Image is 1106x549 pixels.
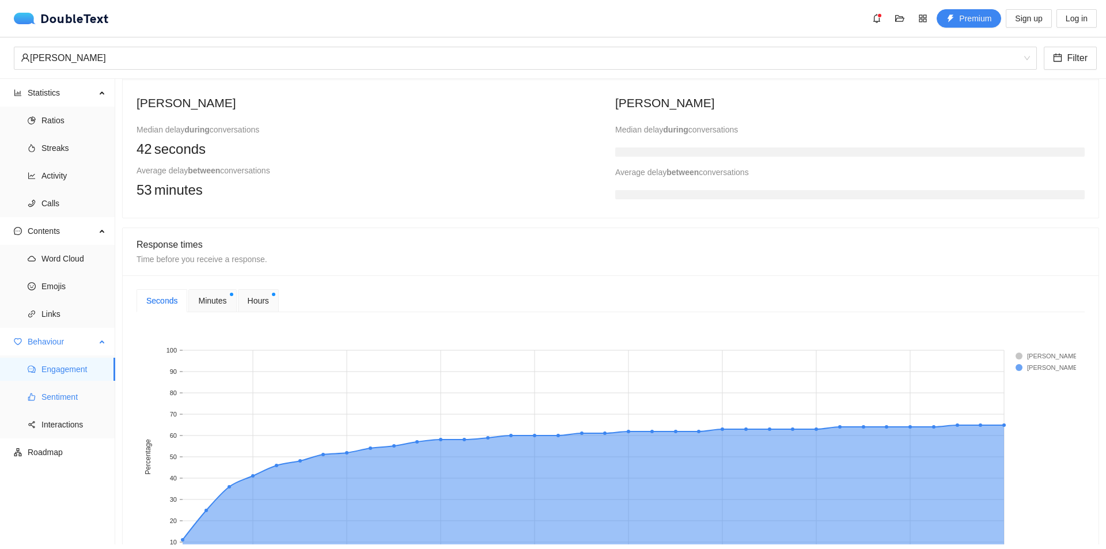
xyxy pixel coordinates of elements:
text: 40 [170,475,177,482]
text: 100 [166,347,177,354]
text: Percentage [144,439,152,475]
span: Ratios [41,109,106,132]
button: calendarFilter [1044,47,1097,70]
a: logoDoubleText [14,13,109,24]
span: folder-open [891,14,908,23]
button: Sign up [1006,9,1051,28]
span: bar-chart [14,89,22,97]
div: Median delay conversations [615,123,1085,136]
span: seconds [154,138,206,160]
span: heart [14,338,22,346]
span: Sign up [1015,12,1042,25]
span: Sentiment [41,385,106,408]
b: between [666,168,699,177]
text: 80 [170,389,177,396]
text: 50 [170,453,177,460]
span: Emojis [41,275,106,298]
span: Contents [28,219,96,243]
span: smile [28,282,36,290]
text: 90 [170,368,177,375]
img: logo [14,13,40,24]
span: Hours [248,294,269,307]
span: Word Cloud [41,247,106,270]
span: share-alt [28,421,36,429]
button: thunderboltPremium [937,9,1001,28]
div: Average delay conversations [137,164,606,177]
span: message [14,227,22,235]
span: Behaviour [28,330,96,353]
span: Premium [959,12,991,25]
text: 30 [170,496,177,503]
span: link [28,310,36,318]
b: during [184,125,210,134]
span: Interactions [41,413,106,436]
span: Links [41,302,106,325]
span: Filter [1067,51,1088,65]
span: Response times [137,240,203,249]
button: Log in [1056,9,1097,28]
b: between [188,166,220,175]
span: Activity [41,164,106,187]
span: cloud [28,255,36,263]
span: apartment [14,448,22,456]
div: DoubleText [14,13,109,24]
span: minutes [154,179,203,201]
div: [PERSON_NAME] [21,47,1020,69]
span: thunderbolt [946,14,955,24]
h2: [PERSON_NAME] [137,93,606,112]
span: user [21,53,30,62]
button: folder-open [891,9,909,28]
span: Log in [1066,12,1088,25]
span: calendar [1053,53,1062,64]
span: Engagement [41,358,106,381]
button: bell [868,9,886,28]
span: Minutes [198,294,226,307]
span: bell [868,14,885,23]
b: during [663,125,688,134]
button: appstore [914,9,932,28]
span: 42 [137,141,152,157]
span: Roadmap [28,441,106,464]
span: Time before you receive a response. [137,255,267,264]
span: Charvi Susu [21,47,1030,69]
span: Calls [41,192,106,215]
text: 10 [170,539,177,546]
span: appstore [914,14,931,23]
text: 60 [170,432,177,439]
span: fire [28,144,36,152]
span: Statistics [28,81,96,104]
span: comment [28,365,36,373]
span: 53 [137,182,152,198]
span: line-chart [28,172,36,180]
h2: [PERSON_NAME] [615,93,1085,112]
text: 20 [170,517,177,524]
span: pie-chart [28,116,36,124]
div: Median delay conversations [137,123,606,136]
div: Seconds [146,294,177,307]
text: 70 [170,411,177,418]
span: like [28,393,36,401]
span: Streaks [41,137,106,160]
span: phone [28,199,36,207]
div: Average delay conversations [615,166,1085,179]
